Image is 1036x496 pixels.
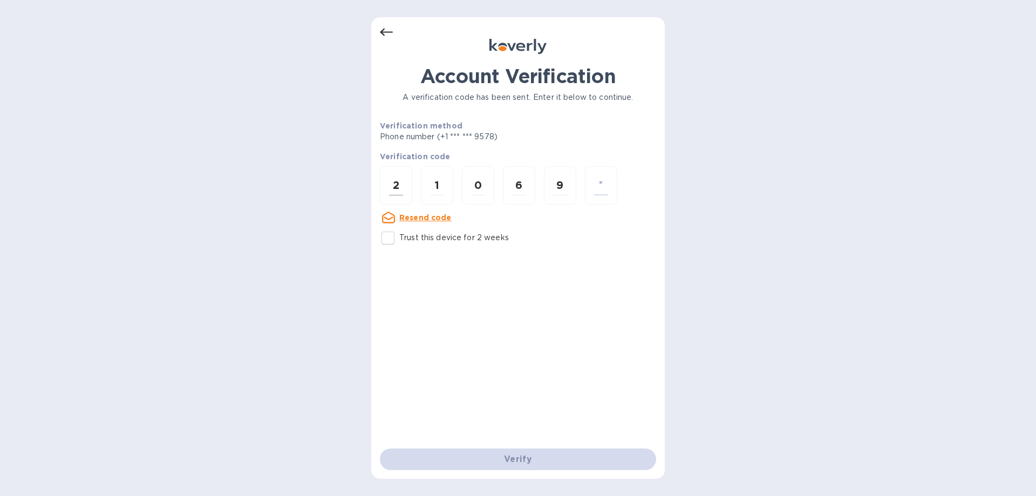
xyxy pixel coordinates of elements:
p: Verification code [380,151,656,162]
p: Trust this device for 2 weeks [399,232,509,243]
p: A verification code has been sent. Enter it below to continue. [380,92,656,103]
p: Phone number (+1 *** *** 9578) [380,131,580,142]
h1: Account Verification [380,65,656,87]
u: Resend code [399,213,452,222]
b: Verification method [380,121,462,130]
